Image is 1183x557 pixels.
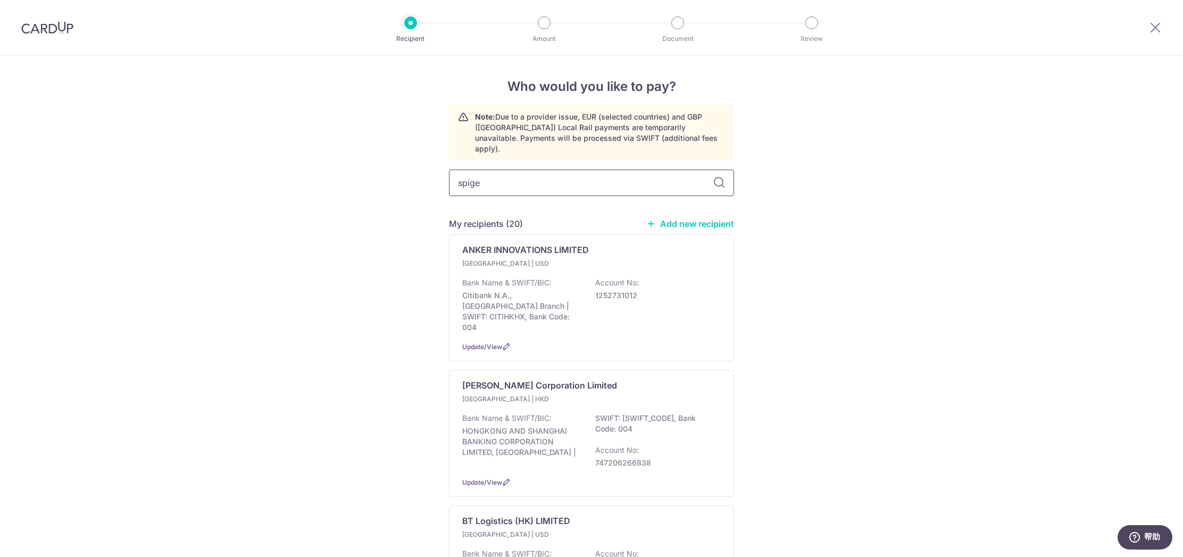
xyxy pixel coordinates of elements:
h5: My recipients (20) [449,217,523,230]
a: Update/View [462,478,502,486]
p: Account No: [595,445,639,455]
input: Search for any recipient here [449,170,734,196]
img: CardUp [21,21,73,34]
p: Recipient [371,33,450,44]
p: Amount [505,33,584,44]
p: ANKER INNOVATIONS LIMITED [462,243,589,256]
p: Document [638,33,717,44]
strong: Note: [475,112,495,121]
iframe: 打开一个小组件，您可以在其中找到更多信息 [1117,525,1172,552]
p: Review [772,33,851,44]
p: Bank Name & SWIFT/BIC: [462,277,552,288]
p: Due to a provider issue, EUR (selected countries) and GBP ([GEOGRAPHIC_DATA]) Local Rail payments... [475,112,725,154]
p: Citibank N.A., [GEOGRAPHIC_DATA] Branch | SWIFT: CITIHKHX, Bank Code: 004 [462,290,581,333]
p: 747206266838 [595,458,714,468]
p: Account No: [595,277,639,288]
p: Bank Name & SWIFT/BIC: [462,413,552,424]
p: [GEOGRAPHIC_DATA] | USD [462,258,588,269]
a: Add new recipient [646,218,734,229]
p: HONGKONG AND SHANGHAI BANKING CORPORATION LIMITED, [GEOGRAPHIC_DATA] | SWIFT: [SWIFT_CODE], Bank ... [462,413,714,468]
p: [PERSON_NAME] Corporation Limited [462,379,617,392]
h4: Who would you like to pay? [449,77,734,96]
p: [GEOGRAPHIC_DATA] | USD [462,529,588,540]
p: [GEOGRAPHIC_DATA] | HKD [462,394,588,404]
a: Update/View [462,343,502,351]
p: BT Logistics (HK) LIMITED [462,514,570,527]
p: 1252731012 [595,290,714,301]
